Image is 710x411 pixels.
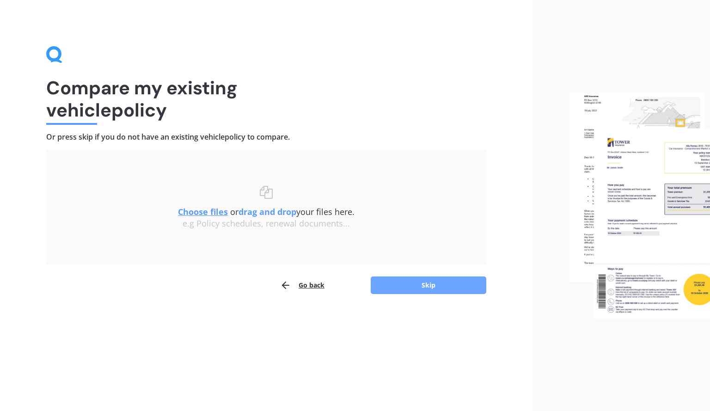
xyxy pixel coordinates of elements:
[371,276,486,294] button: Skip
[280,276,324,294] button: Go back
[178,206,228,217] u: Choose files
[65,219,468,229] div: e.g Policy schedules, renewal documents...
[239,206,296,217] b: drag and drop
[569,92,710,319] img: files.webp
[46,77,486,121] h1: Compare my existing vehicle policy
[178,206,355,217] span: or your files here.
[46,132,486,142] h4: Or press skip if you do not have an existing vehicle policy to compare.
